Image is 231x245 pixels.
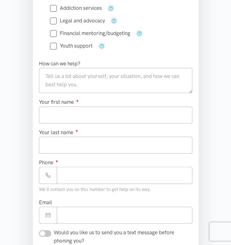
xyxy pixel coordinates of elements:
label: Financial mentoring/budgeting [50,31,130,36]
sup: ● [76,128,78,133]
label: How can we help? [39,60,80,68]
sup: ● [56,159,58,163]
small: We'll contact you on this number to get help on its way. [39,187,151,192]
label: Addiction services [50,6,102,11]
sup: ● [76,98,79,103]
input: Email [57,207,192,224]
label: Youth support [50,43,93,49]
input: Phone number [57,167,192,184]
label: Email [39,198,52,207]
label: Legal and advocacy [50,18,105,23]
span: Would you like us to send you a text message before phoning you? [54,229,174,244]
label: Your first name [39,98,79,106]
label: Phone [39,158,58,167]
label: Your last name [39,128,78,137]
